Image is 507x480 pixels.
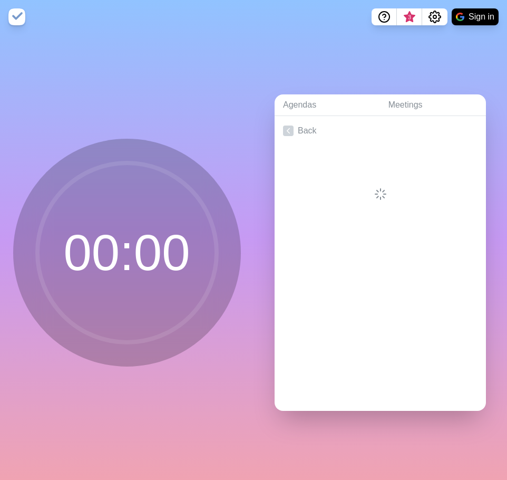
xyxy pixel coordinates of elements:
span: 3 [405,13,414,22]
button: Settings [422,8,447,25]
img: timeblocks logo [8,8,25,25]
a: Back [275,116,486,146]
button: Help [372,8,397,25]
button: What’s new [397,8,422,25]
button: Sign in [452,8,499,25]
a: Meetings [380,94,486,116]
a: Agendas [275,94,380,116]
img: google logo [456,13,464,21]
